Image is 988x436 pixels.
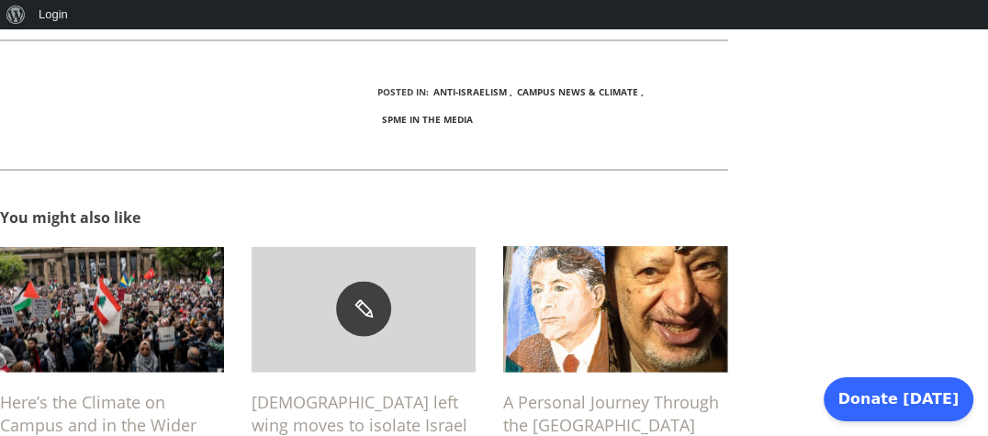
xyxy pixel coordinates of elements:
[517,84,638,97] a: Campus News & Climate
[433,84,507,97] a: Anti-Israelism
[503,390,727,436] a: A Personal Journey Through the [GEOGRAPHIC_DATA]
[377,77,429,105] li: Posted In:
[382,112,473,125] a: SPME in the Media
[252,246,476,372] img: Democratic Party left wing moves to isolate Israel as party leaders yield to extremists. Universi...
